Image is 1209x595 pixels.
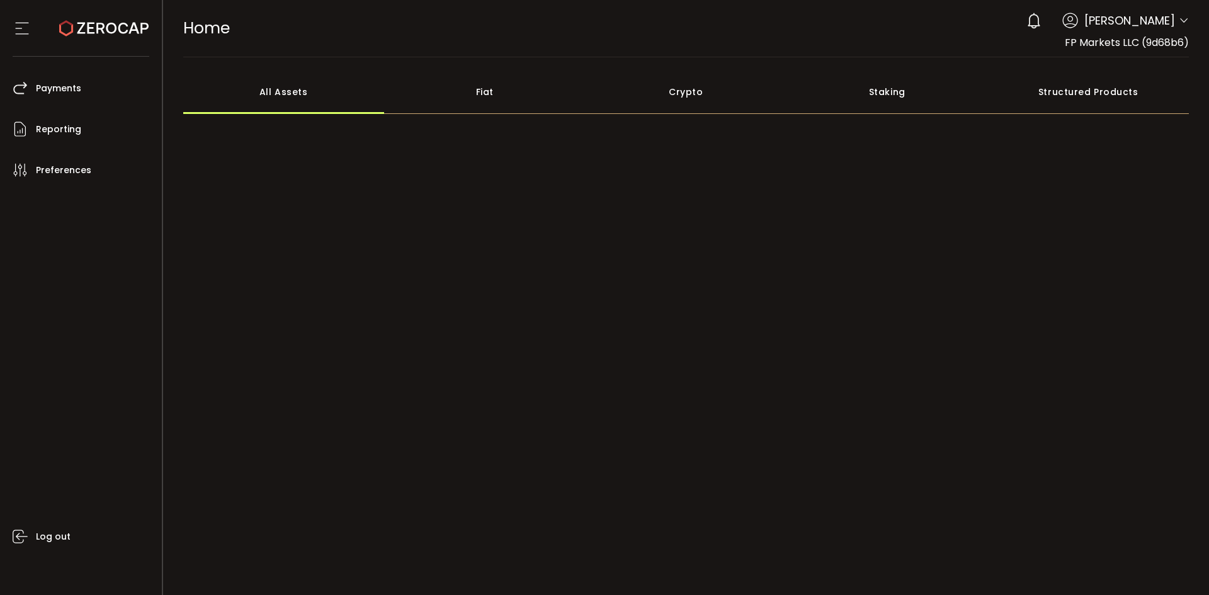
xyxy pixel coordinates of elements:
[384,70,586,114] div: Fiat
[183,17,230,39] span: Home
[1065,35,1189,50] span: FP Markets LLC (9d68b6)
[1084,12,1175,29] span: [PERSON_NAME]
[586,70,787,114] div: Crypto
[36,528,71,546] span: Log out
[36,79,81,98] span: Payments
[988,70,1189,114] div: Structured Products
[786,70,988,114] div: Staking
[36,120,81,139] span: Reporting
[36,161,91,179] span: Preferences
[183,70,385,114] div: All Assets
